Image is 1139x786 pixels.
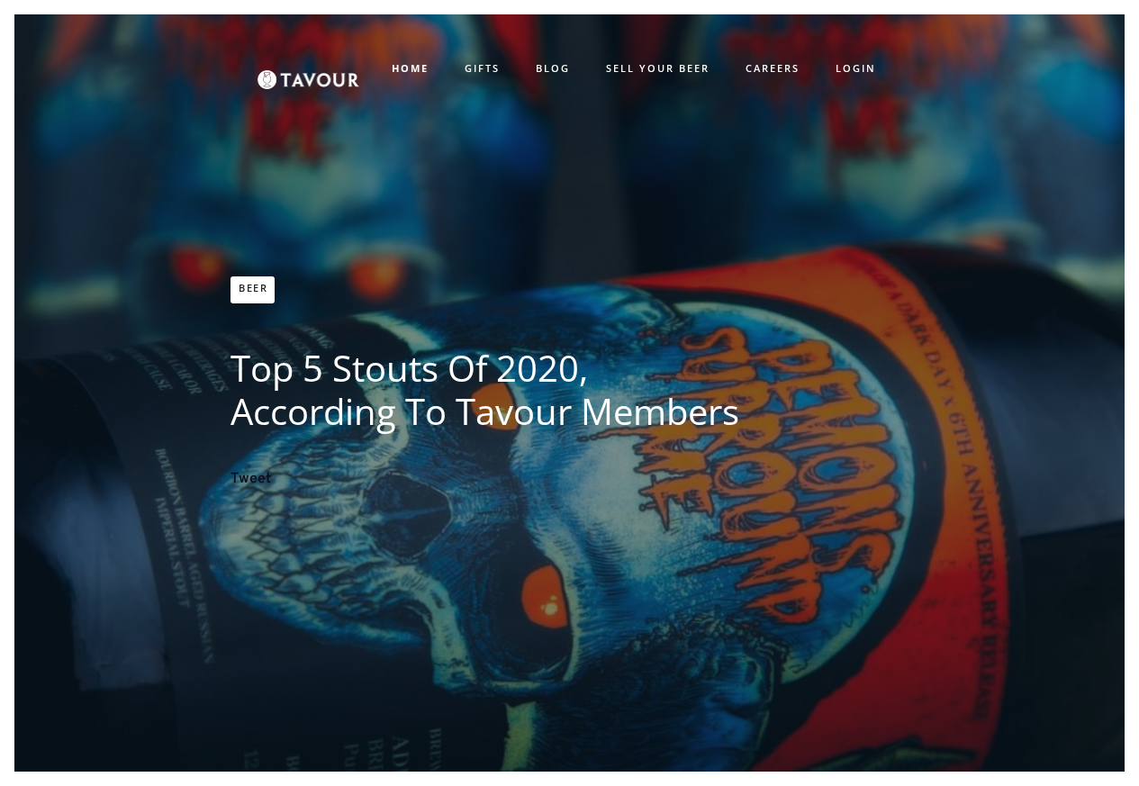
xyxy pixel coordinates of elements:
a: HOME [374,54,447,84]
a: BLOG [518,54,588,84]
strong: HOME [392,61,429,75]
a: Beer [231,276,275,303]
a: GIFTS [447,54,518,84]
a: CAREERS [728,54,818,84]
a: SELL YOUR BEER [588,54,728,84]
h1: Top 5 Stouts of 2020, According to Tavour Members [231,347,744,433]
a: LOGIN [818,54,894,84]
a: Tweet [231,470,271,488]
